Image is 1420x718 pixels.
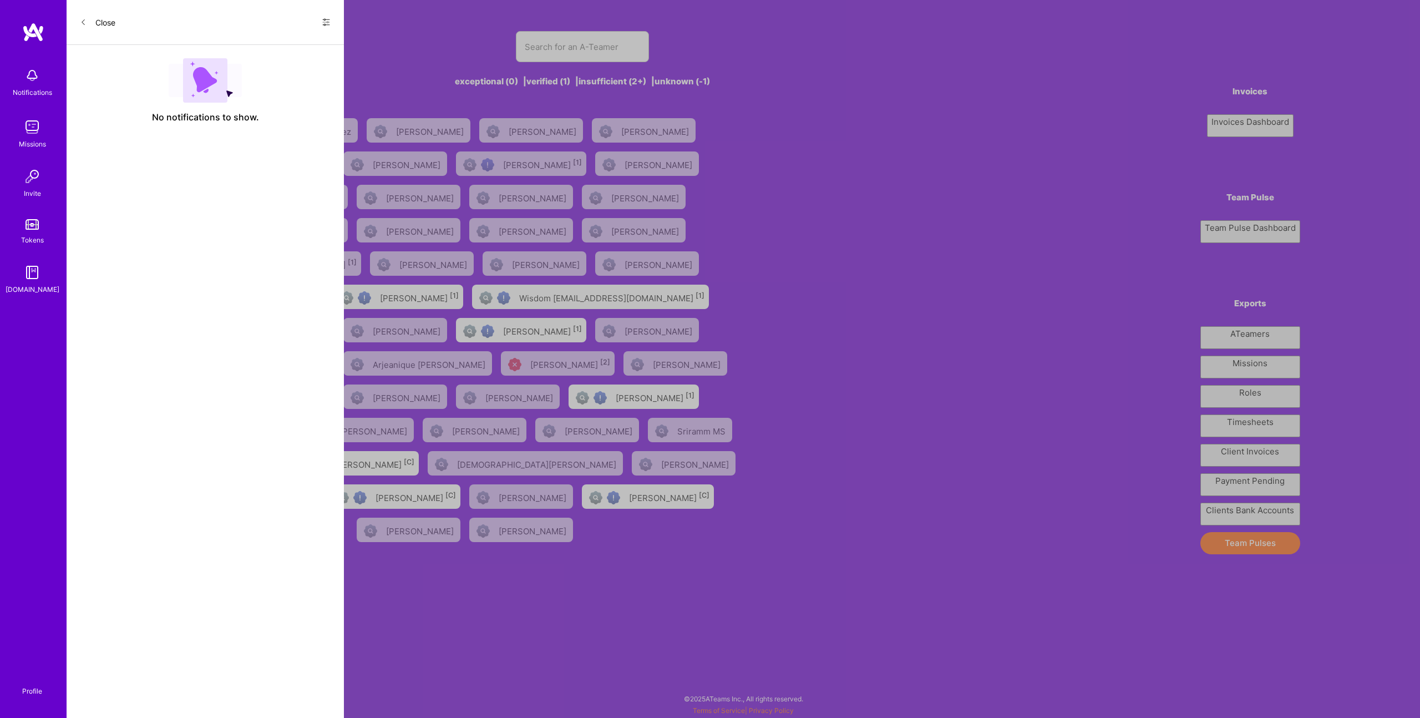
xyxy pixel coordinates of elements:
button: Close [80,13,115,31]
img: teamwork [21,116,43,138]
img: Invite [21,165,43,188]
a: Profile [18,674,46,696]
img: logo [22,22,44,42]
div: Invite [24,188,41,199]
img: tokens [26,219,39,230]
div: Tokens [21,234,44,246]
img: guide book [21,261,43,284]
img: empty [169,58,242,103]
img: bell [21,64,43,87]
div: Notifications [13,87,52,98]
div: [DOMAIN_NAME] [6,284,59,295]
div: Profile [22,685,42,696]
span: No notifications to show. [152,112,259,123]
div: Missions [19,138,46,150]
